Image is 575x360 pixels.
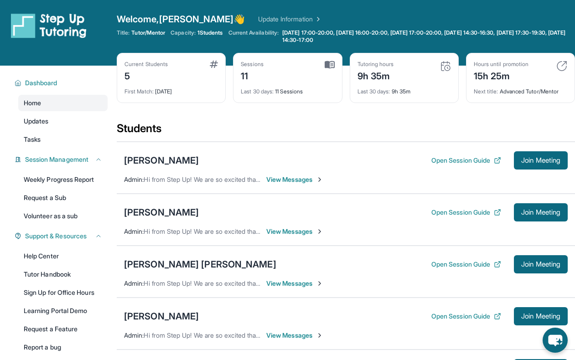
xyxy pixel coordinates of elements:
[117,13,245,26] span: Welcome, [PERSON_NAME] 👋
[258,15,322,24] a: Update Information
[171,29,196,36] span: Capacity:
[197,29,223,36] span: 1 Students
[18,113,108,129] a: Updates
[266,331,323,340] span: View Messages
[241,61,264,68] div: Sessions
[241,68,264,82] div: 11
[474,88,498,95] span: Next title :
[18,339,108,355] a: Report a bug
[124,88,154,95] span: First Match :
[556,61,567,72] img: card
[210,61,218,68] img: card
[474,68,528,82] div: 15h 25m
[357,88,390,95] span: Last 30 days :
[117,121,575,141] div: Students
[25,155,88,164] span: Session Management
[124,310,199,323] div: [PERSON_NAME]
[228,29,279,44] span: Current Availability:
[440,61,451,72] img: card
[25,78,57,87] span: Dashboard
[316,280,323,287] img: Chevron-Right
[357,68,394,82] div: 9h 35m
[18,208,108,224] a: Volunteer as a sub
[21,231,102,241] button: Support & Resources
[18,321,108,337] a: Request a Feature
[357,61,394,68] div: Tutoring hours
[474,82,567,95] div: Advanced Tutor/Mentor
[431,260,501,269] button: Open Session Guide
[124,279,144,287] span: Admin :
[124,68,168,82] div: 5
[316,332,323,339] img: Chevron-Right
[266,279,323,288] span: View Messages
[124,82,218,95] div: [DATE]
[521,210,560,215] span: Join Meeting
[431,312,501,321] button: Open Session Guide
[431,156,501,165] button: Open Session Guide
[474,61,528,68] div: Hours until promotion
[18,266,108,283] a: Tutor Handbook
[521,262,560,267] span: Join Meeting
[18,248,108,264] a: Help Center
[124,175,144,183] span: Admin :
[431,208,501,217] button: Open Session Guide
[521,158,560,163] span: Join Meeting
[24,98,41,108] span: Home
[124,206,199,219] div: [PERSON_NAME]
[124,227,144,235] span: Admin :
[514,255,568,273] button: Join Meeting
[124,61,168,68] div: Current Students
[282,29,573,44] span: [DATE] 17:00-20:00, [DATE] 16:00-20:00, [DATE] 17:00-20:00, [DATE] 14:30-16:30, [DATE] 17:30-19:3...
[325,61,335,69] img: card
[21,78,102,87] button: Dashboard
[117,29,130,36] span: Title:
[24,135,41,144] span: Tasks
[316,228,323,235] img: Chevron-Right
[543,328,568,353] button: chat-button
[241,82,334,95] div: 11 Sessions
[25,231,87,241] span: Support & Resources
[313,15,322,24] img: Chevron Right
[21,155,102,164] button: Session Management
[18,190,108,206] a: Request a Sub
[24,117,49,126] span: Updates
[514,151,568,170] button: Join Meeting
[514,307,568,325] button: Join Meeting
[18,284,108,301] a: Sign Up for Office Hours
[11,13,87,38] img: logo
[124,331,144,339] span: Admin :
[280,29,575,44] a: [DATE] 17:00-20:00, [DATE] 16:00-20:00, [DATE] 17:00-20:00, [DATE] 14:30-16:30, [DATE] 17:30-19:3...
[18,171,108,188] a: Weekly Progress Report
[266,227,323,236] span: View Messages
[18,95,108,111] a: Home
[521,314,560,319] span: Join Meeting
[124,154,199,167] div: [PERSON_NAME]
[18,303,108,319] a: Learning Portal Demo
[124,258,276,271] div: [PERSON_NAME] [PERSON_NAME]
[131,29,165,36] span: Tutor/Mentor
[241,88,274,95] span: Last 30 days :
[357,82,451,95] div: 9h 35m
[514,203,568,221] button: Join Meeting
[18,131,108,148] a: Tasks
[316,176,323,183] img: Chevron-Right
[266,175,323,184] span: View Messages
